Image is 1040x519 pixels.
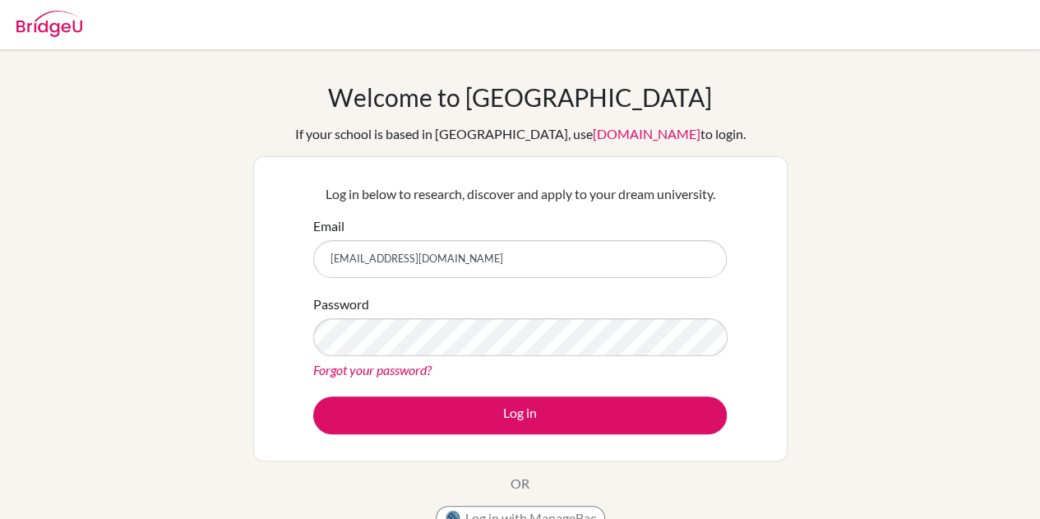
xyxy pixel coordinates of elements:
p: OR [511,474,529,494]
a: [DOMAIN_NAME] [593,126,700,141]
a: Forgot your password? [313,362,432,378]
h1: Welcome to [GEOGRAPHIC_DATA] [328,82,712,112]
div: If your school is based in [GEOGRAPHIC_DATA], use to login. [295,124,746,144]
button: Log in [313,396,727,434]
label: Email [313,216,344,236]
label: Password [313,294,369,314]
p: Log in below to research, discover and apply to your dream university. [313,184,727,204]
img: Bridge-U [16,11,82,37]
